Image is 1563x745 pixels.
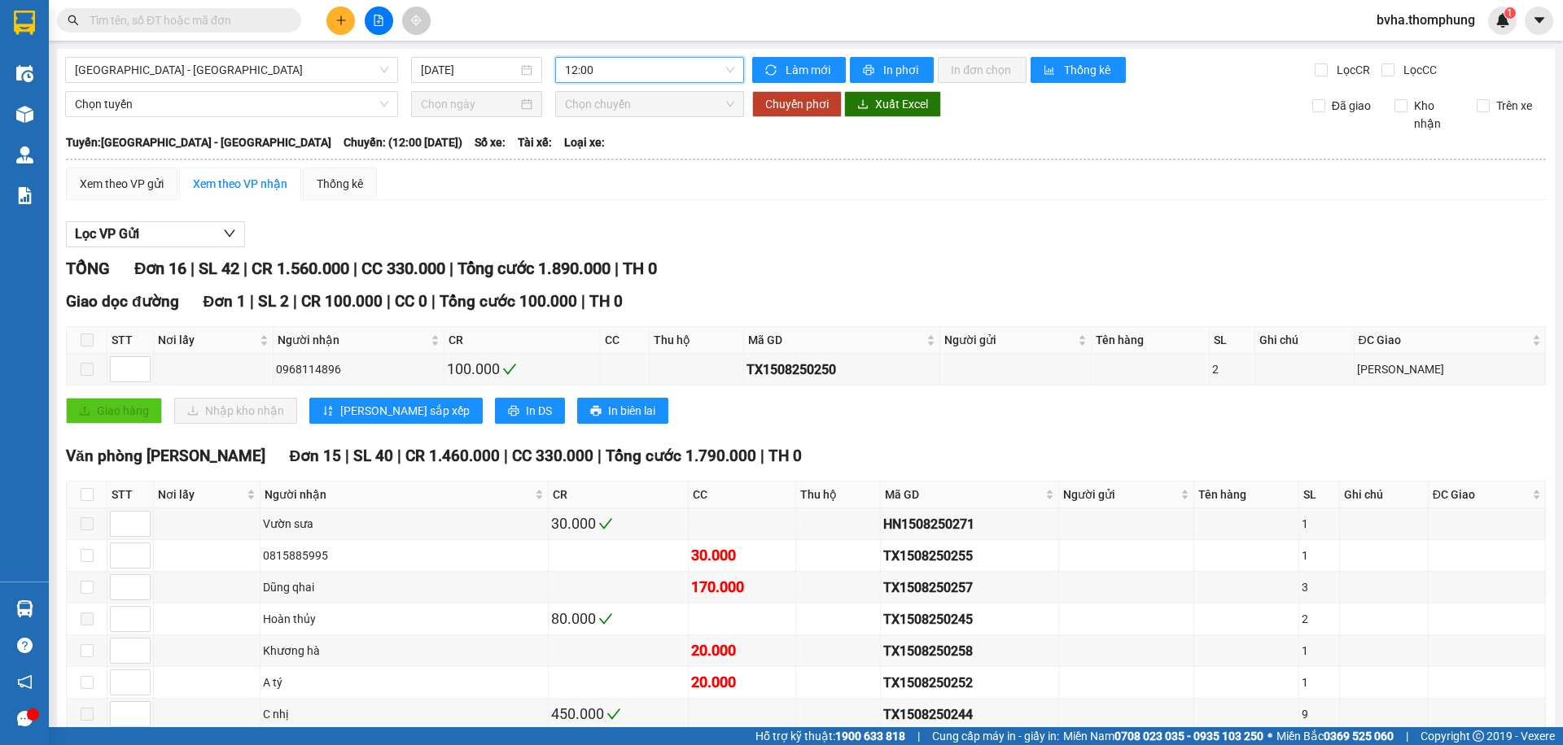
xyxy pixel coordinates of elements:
strong: 0369 525 060 [1324,730,1394,743]
span: Người nhận [265,486,532,503]
span: SL 40 [353,447,393,465]
span: file-add [373,15,384,26]
span: Chuyến: (12:00 [DATE]) [344,133,462,151]
td: TX1508250257 [881,572,1059,603]
span: | [243,259,247,278]
div: Hoàn thủy [263,610,545,628]
img: warehouse-icon [16,65,33,82]
div: 1 [1302,547,1337,564]
span: Lọc CC [1397,61,1439,79]
button: caret-down [1525,7,1553,35]
span: TỔNG [66,259,110,278]
div: 1 [1302,642,1337,660]
span: | [353,259,357,278]
span: Đơn 1 [204,292,247,311]
span: | [504,447,508,465]
span: Nơi lấy [158,331,256,349]
div: 1 [1302,673,1337,691]
div: Xem theo VP nhận [193,175,287,193]
strong: 1900 633 818 [835,730,905,743]
span: Chọn tuyến [75,92,388,116]
span: Kho nhận [1408,97,1464,133]
td: TX1508250258 [881,635,1059,667]
span: CR 100.000 [301,292,383,311]
div: [PERSON_NAME] [1357,360,1543,378]
div: 2 [1302,610,1337,628]
b: Tuyến: [GEOGRAPHIC_DATA] - [GEOGRAPHIC_DATA] [66,136,331,149]
span: Người nhận [278,331,428,349]
span: Tổng cước 100.000 [440,292,577,311]
span: printer [508,405,519,418]
button: file-add [365,7,393,35]
span: | [250,292,254,311]
div: TX1508250255 [883,546,1056,566]
span: Giao dọc đường [66,292,179,311]
span: CC 330.000 [512,447,593,465]
div: 2 [1212,360,1252,378]
div: 80.000 [551,608,685,630]
div: 1 [1302,515,1337,533]
strong: 0708 023 035 - 0935 103 250 [1114,730,1263,743]
span: caret-down [1532,13,1547,28]
span: Thống kê [1064,61,1113,79]
img: warehouse-icon [16,106,33,123]
button: Lọc VP Gửi [66,221,245,247]
span: Miền Bắc [1276,727,1394,745]
div: TX1508250257 [883,577,1056,598]
span: Lọc VP Gửi [75,224,139,244]
span: TH 0 [589,292,623,311]
span: | [581,292,585,311]
button: Chuyển phơi [752,91,842,117]
th: CR [549,481,689,508]
img: icon-new-feature [1495,13,1510,28]
div: 30.000 [691,544,794,567]
span: Trên xe [1490,97,1539,115]
th: CR [444,327,601,354]
span: Xuất Excel [875,95,928,113]
span: message [17,711,33,726]
span: Hà Nội - Nghệ An [75,58,388,82]
sup: 1 [1504,7,1516,19]
div: Thống kê [317,175,363,193]
span: In DS [526,402,552,420]
span: In biên lai [608,402,655,420]
span: Chọn chuyến [565,92,734,116]
th: Ghi chú [1255,327,1355,354]
th: Tên hàng [1092,327,1210,354]
button: printerIn DS [495,398,565,424]
img: warehouse-icon [16,600,33,617]
span: SL 2 [258,292,289,311]
img: logo-vxr [14,11,35,35]
td: TX1508250255 [881,540,1059,572]
th: SL [1299,481,1340,508]
th: Tên hàng [1194,481,1299,508]
span: | [397,447,401,465]
th: SL [1210,327,1255,354]
button: bar-chartThống kê [1031,57,1126,83]
span: [PERSON_NAME] sắp xếp [340,402,470,420]
button: uploadGiao hàng [66,398,162,424]
span: | [190,259,195,278]
div: 100.000 [447,358,598,381]
div: 20.000 [691,671,794,694]
th: STT [107,481,154,508]
span: | [598,447,602,465]
span: In phơi [883,61,921,79]
span: SL 42 [199,259,239,278]
div: 20.000 [691,639,794,662]
span: search [68,15,79,26]
span: bvha.thomphung [1364,10,1488,30]
th: Thu hộ [796,481,880,508]
div: A tý [263,673,545,691]
span: Mã GD [885,486,1042,503]
span: notification [17,674,33,690]
span: printer [590,405,602,418]
div: 0815885995 [263,547,545,564]
div: Vườn sưa [263,515,545,533]
td: TX1508250252 [881,667,1059,699]
div: Xem theo VP gửi [80,175,164,193]
th: CC [689,481,797,508]
span: Tài xế: [518,133,552,151]
div: TX1508250258 [883,641,1056,661]
input: Chọn ngày [421,95,518,113]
